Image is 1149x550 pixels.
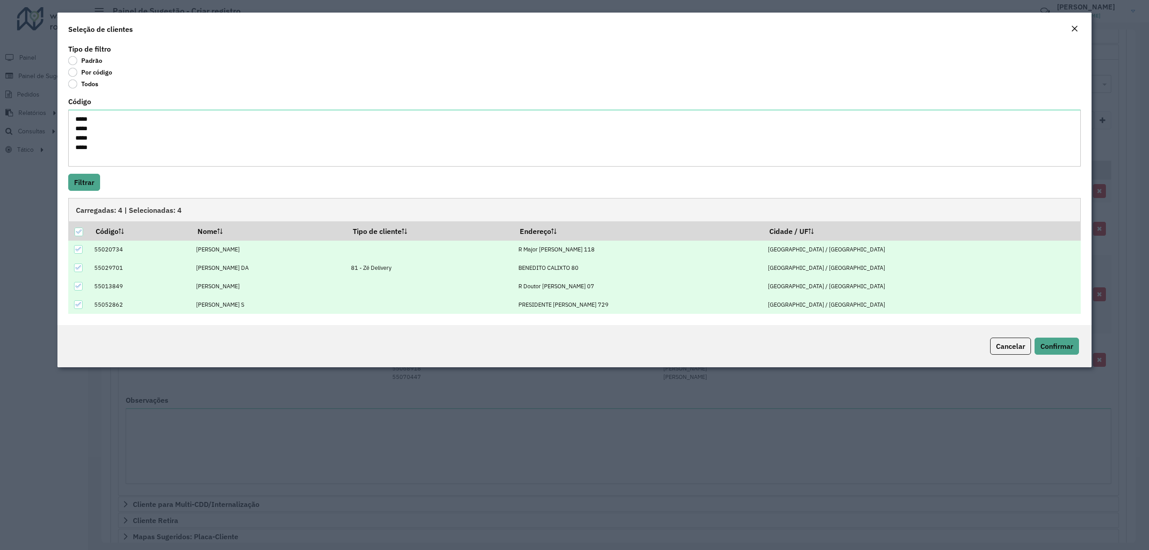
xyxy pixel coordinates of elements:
em: Fechar [1071,25,1078,32]
td: 55013849 [89,277,191,295]
td: [PERSON_NAME] S [191,295,346,314]
td: PRESIDENTE [PERSON_NAME] 729 [513,295,763,314]
span: Confirmar [1040,342,1073,351]
td: 55020734 [89,241,191,259]
label: Por código [68,68,112,77]
label: Tipo de filtro [68,44,111,54]
td: R Doutor [PERSON_NAME] 07 [513,277,763,295]
td: [PERSON_NAME] DA [191,259,346,277]
button: Filtrar [68,174,100,191]
td: [GEOGRAPHIC_DATA] / [GEOGRAPHIC_DATA] [763,241,1081,259]
button: Close [1068,23,1081,35]
label: Todos [68,79,98,88]
div: Carregadas: 4 | Selecionadas: 4 [68,198,1081,221]
td: [PERSON_NAME] [191,277,346,295]
th: Cidade / UF [763,221,1081,240]
th: Endereço [513,221,763,240]
td: [GEOGRAPHIC_DATA] / [GEOGRAPHIC_DATA] [763,259,1081,277]
th: Nome [191,221,346,240]
td: [GEOGRAPHIC_DATA] / [GEOGRAPHIC_DATA] [763,295,1081,314]
td: 81 - Zé Delivery [346,259,513,277]
span: Cancelar [996,342,1025,351]
td: BENEDITO CALIXTO 80 [513,259,763,277]
td: 55052862 [89,295,191,314]
td: 55029701 [89,259,191,277]
button: Cancelar [990,338,1031,355]
td: [PERSON_NAME] [191,241,346,259]
label: Padrão [68,56,102,65]
th: Tipo de cliente [346,221,513,240]
th: Código [89,221,191,240]
button: Confirmar [1035,338,1079,355]
label: Código [68,96,91,107]
td: [GEOGRAPHIC_DATA] / [GEOGRAPHIC_DATA] [763,277,1081,295]
td: R Major [PERSON_NAME] 118 [513,241,763,259]
h4: Seleção de clientes [68,24,133,35]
